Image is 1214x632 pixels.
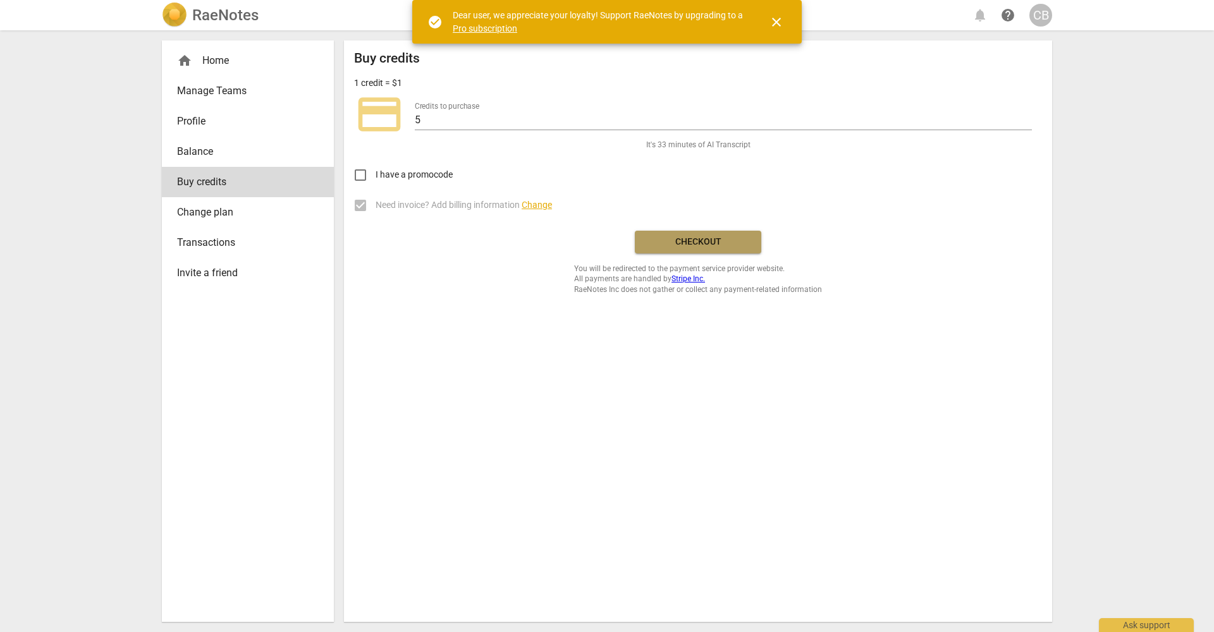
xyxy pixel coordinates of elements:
[376,168,453,181] span: I have a promocode
[354,89,405,140] span: credit_card
[162,167,334,197] a: Buy credits
[415,102,479,110] label: Credits to purchase
[162,228,334,258] a: Transactions
[354,76,402,90] p: 1 credit = $1
[177,53,309,68] div: Home
[162,258,334,288] a: Invite a friend
[177,174,309,190] span: Buy credits
[376,198,552,212] span: Need invoice? Add billing information
[453,9,746,35] div: Dear user, we appreciate your loyalty! Support RaeNotes by upgrading to a
[769,15,784,30] span: close
[996,4,1019,27] a: Help
[177,205,309,220] span: Change plan
[192,6,259,24] h2: RaeNotes
[177,144,309,159] span: Balance
[162,46,334,76] div: Home
[177,83,309,99] span: Manage Teams
[162,76,334,106] a: Manage Teams
[177,53,192,68] span: home
[574,264,822,295] span: You will be redirected to the payment service provider website. All payments are handled by RaeNo...
[354,51,420,66] h2: Buy credits
[162,3,259,28] a: LogoRaeNotes
[671,274,705,283] a: Stripe Inc.
[177,235,309,250] span: Transactions
[1000,8,1015,23] span: help
[1099,618,1194,632] div: Ask support
[635,231,761,253] button: Checkout
[761,7,792,37] button: Close
[177,114,309,129] span: Profile
[162,137,334,167] a: Balance
[1029,4,1052,27] button: CB
[177,265,309,281] span: Invite a friend
[162,197,334,228] a: Change plan
[645,236,751,248] span: Checkout
[453,23,517,33] a: Pro subscription
[162,106,334,137] a: Profile
[427,15,443,30] span: check_circle
[162,3,187,28] img: Logo
[646,140,751,150] span: It's 33 minutes of AI Transcript
[522,200,552,210] span: Change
